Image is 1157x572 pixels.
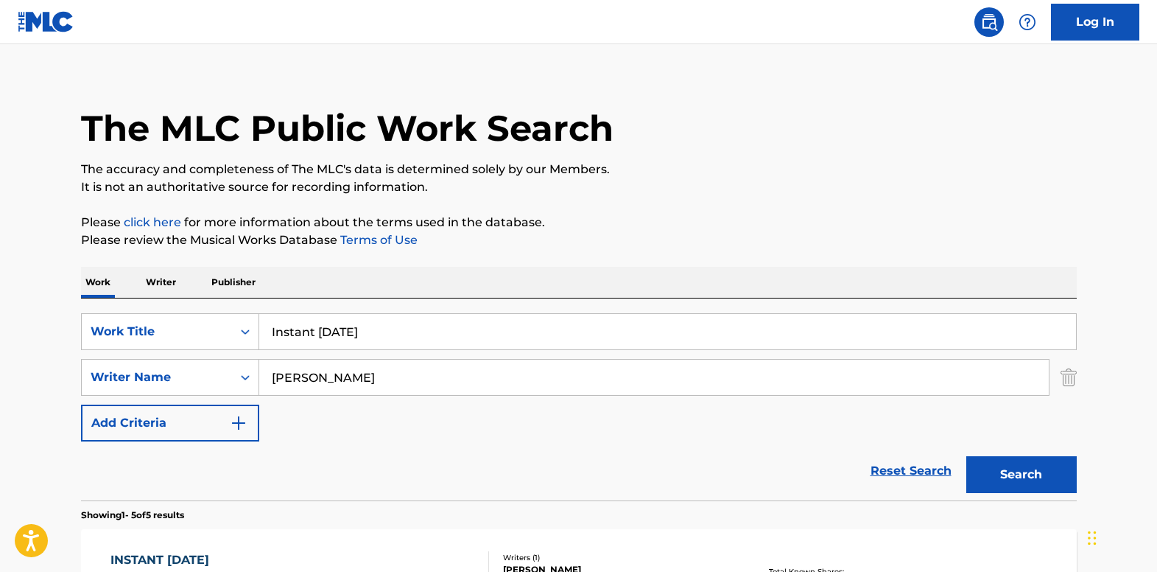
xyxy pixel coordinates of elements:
[1083,501,1157,572] iframe: Chat Widget
[81,313,1077,501] form: Search Form
[1013,7,1042,37] div: Help
[141,267,180,298] p: Writer
[91,369,223,386] div: Writer Name
[503,552,725,563] div: Writers ( 1 )
[110,551,234,569] div: INSTANT [DATE]
[81,214,1077,231] p: Please for more information about the terms used in the database.
[81,231,1077,249] p: Please review the Musical Works Database
[863,455,959,487] a: Reset Search
[1019,13,1036,31] img: help
[207,267,260,298] p: Publisher
[81,405,259,442] button: Add Criteria
[91,323,223,341] div: Work Title
[1088,516,1097,560] div: Drag
[966,456,1077,493] button: Search
[18,11,74,32] img: MLC Logo
[974,7,1004,37] a: Public Search
[337,233,418,247] a: Terms of Use
[980,13,998,31] img: search
[230,414,247,432] img: 9d2ae6d4665cec9f34b9.svg
[1061,359,1077,396] img: Delete Criterion
[1051,4,1139,41] a: Log In
[81,106,613,150] h1: The MLC Public Work Search
[81,267,115,298] p: Work
[81,161,1077,178] p: The accuracy and completeness of The MLC's data is determined solely by our Members.
[81,178,1077,196] p: It is not an authoritative source for recording information.
[81,509,184,522] p: Showing 1 - 5 of 5 results
[124,215,181,229] a: click here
